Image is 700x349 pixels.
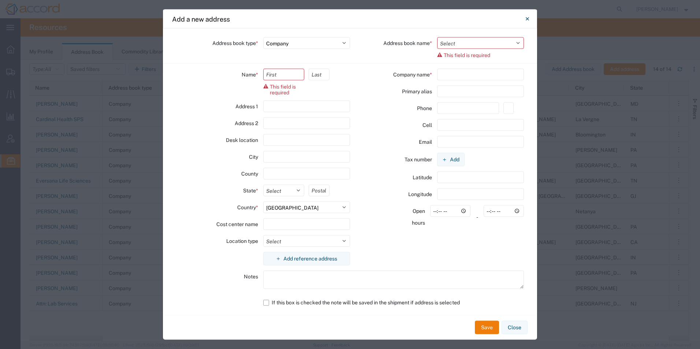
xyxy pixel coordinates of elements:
[399,205,425,229] label: Open hours
[309,69,329,80] input: Last
[270,84,305,95] span: This field is required
[212,37,258,49] label: Address book type
[242,69,258,80] label: Name
[475,321,499,334] button: Save
[408,188,432,200] label: Longitude
[237,202,258,213] label: Country
[263,252,350,266] button: Add reference address
[419,136,432,148] label: Email
[244,271,258,282] label: Notes
[172,14,230,24] h4: Add a new address
[413,172,432,183] label: Latitude
[520,12,535,26] button: Close
[263,296,524,309] label: If this box is checked the note will be saved in the shipment if address is selected
[393,69,432,80] label: Company name
[437,153,465,166] button: Add
[235,101,258,112] label: Address 1
[226,134,258,146] label: Desk location
[475,205,479,229] div: -
[417,102,432,114] label: Phone
[444,52,490,58] span: This field is required
[216,218,258,230] label: Cost center name
[383,37,432,49] label: Address book name
[243,185,258,196] label: State
[235,117,258,129] label: Address 2
[422,119,432,131] label: Cell
[249,151,258,163] label: City
[241,168,258,180] label: County
[402,86,432,97] label: Primary alias
[502,321,528,334] button: Close
[309,185,329,196] input: Postal code
[226,235,258,247] label: Location type
[350,153,437,166] div: Tax number
[263,69,305,80] input: First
